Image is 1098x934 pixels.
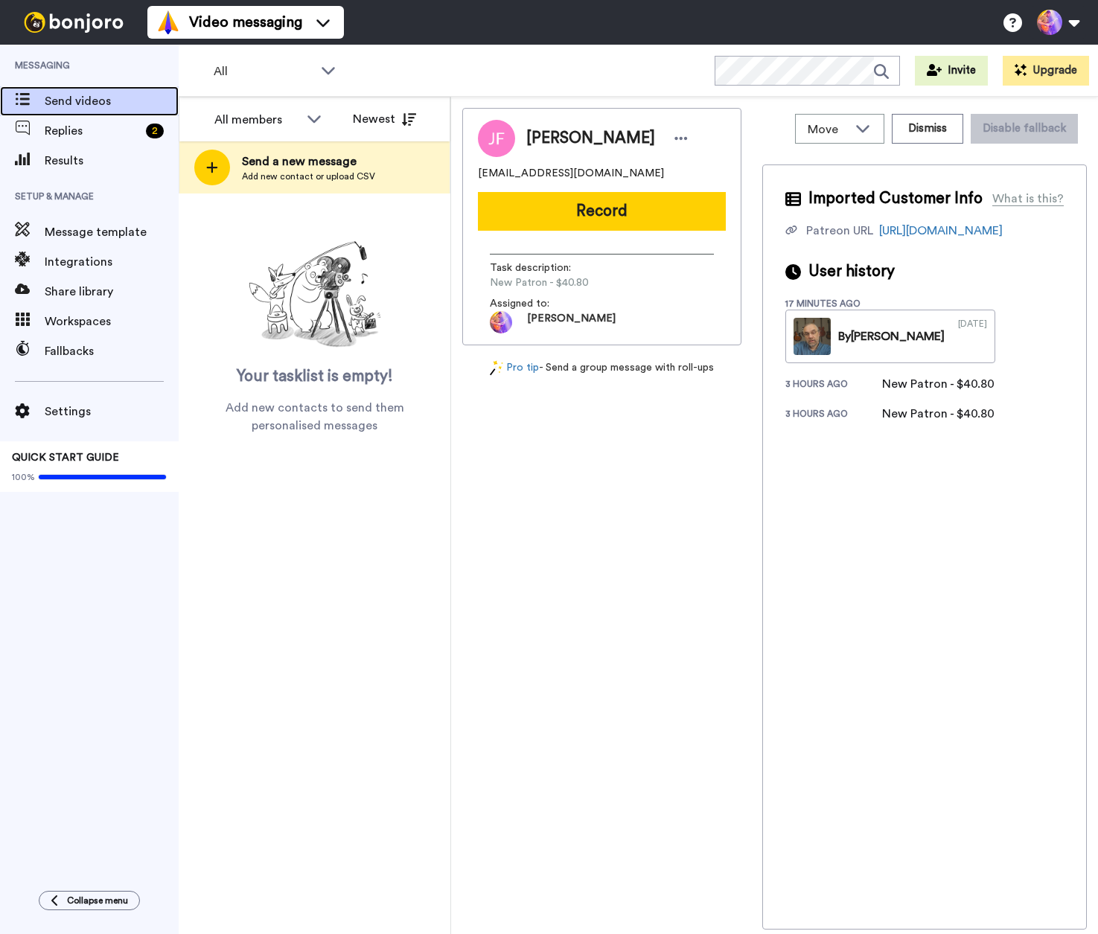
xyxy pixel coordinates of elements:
[892,114,963,144] button: Dismiss
[958,318,987,355] div: [DATE]
[785,298,882,310] div: 17 minutes ago
[45,223,179,241] span: Message template
[808,260,895,283] span: User history
[12,452,119,463] span: QUICK START GUIDE
[794,318,831,355] img: 251494a6-5aa0-4825-add2-71a150271094-thumb.jpg
[882,405,995,423] div: New Patron - $40.80
[462,360,741,376] div: - Send a group message with roll-ups
[785,408,882,423] div: 3 hours ago
[12,471,35,483] span: 100%
[242,170,375,182] span: Add new contact or upload CSV
[45,253,179,271] span: Integrations
[45,313,179,330] span: Workspaces
[838,327,945,345] div: By [PERSON_NAME]
[478,166,664,181] span: [EMAIL_ADDRESS][DOMAIN_NAME]
[67,895,128,906] span: Collapse menu
[45,342,179,360] span: Fallbacks
[478,192,726,231] button: Record
[242,153,375,170] span: Send a new message
[342,104,427,134] button: Newest
[201,399,428,435] span: Add new contacts to send them personalised messages
[45,283,179,301] span: Share library
[146,124,164,138] div: 2
[490,360,539,376] a: Pro tip
[490,275,631,290] span: New Patron - $40.80
[882,375,995,393] div: New Patron - $40.80
[490,296,594,311] span: Assigned to:
[808,188,983,210] span: Imported Customer Info
[478,120,515,157] img: Image of Josh Freeman
[915,56,988,86] button: Invite
[490,360,503,376] img: magic-wand.svg
[39,891,140,910] button: Collapse menu
[1003,56,1089,86] button: Upgrade
[18,12,130,33] img: bj-logo-header-white.svg
[240,235,389,354] img: ready-set-action.png
[785,310,995,363] a: By[PERSON_NAME][DATE]
[214,111,299,129] div: All members
[879,225,1003,237] a: [URL][DOMAIN_NAME]
[808,121,848,138] span: Move
[526,127,655,150] span: [PERSON_NAME]
[992,190,1064,208] div: What is this?
[45,152,179,170] span: Results
[156,10,180,34] img: vm-color.svg
[971,114,1078,144] button: Disable fallback
[527,311,616,333] span: [PERSON_NAME]
[785,378,882,393] div: 3 hours ago
[237,365,393,388] span: Your tasklist is empty!
[45,92,179,110] span: Send videos
[45,122,140,140] span: Replies
[45,403,179,420] span: Settings
[490,311,512,333] img: photo.jpg
[214,63,313,80] span: All
[189,12,302,33] span: Video messaging
[806,222,873,240] div: Patreon URL
[490,260,594,275] span: Task description :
